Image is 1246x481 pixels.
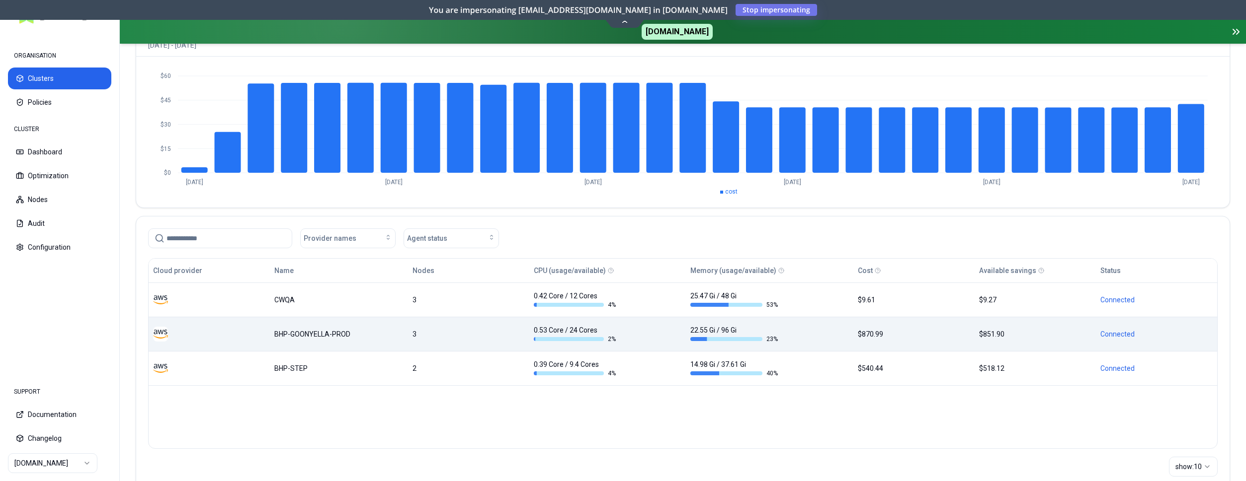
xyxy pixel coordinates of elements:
[274,363,404,373] div: BHP-STEP
[534,369,621,377] div: 4 %
[690,335,778,343] div: 23 %
[153,361,168,376] img: aws
[8,46,111,66] div: ORGANISATION
[690,301,778,309] div: 53 %
[153,261,202,280] button: Cloud provider
[8,404,111,425] button: Documentation
[413,329,525,339] div: 3
[413,295,525,305] div: 3
[8,189,111,210] button: Nodes
[534,335,621,343] div: 2 %
[725,188,738,195] span: cost
[858,295,970,305] div: $9.61
[161,145,171,152] tspan: $15
[153,292,168,307] img: aws
[8,91,111,113] button: Policies
[690,291,778,309] div: 25.47 Gi / 48 Gi
[300,228,396,248] button: Provider names
[413,261,434,280] button: Nodes
[8,141,111,163] button: Dashboard
[534,261,606,280] button: CPU (usage/available)
[858,363,970,373] div: $540.44
[274,329,404,339] div: BHP-GOONYELLA-PROD
[274,295,404,305] div: CWQA
[979,295,1091,305] div: $9.27
[690,325,778,343] div: 22.55 Gi / 96 Gi
[8,427,111,449] button: Changelog
[1100,329,1213,339] div: Connected
[164,169,171,176] tspan: $0
[161,72,171,79] tspan: $60
[1100,266,1121,275] div: Status
[413,363,525,373] div: 2
[8,165,111,187] button: Optimization
[690,359,778,377] div: 14.98 Gi / 37.61 Gi
[407,233,447,243] span: Agent status
[161,121,171,128] tspan: $30
[690,369,778,377] div: 40 %
[690,261,776,280] button: Memory (usage/available)
[534,301,621,309] div: 4 %
[979,261,1036,280] button: Available savings
[404,228,499,248] button: Agent status
[1100,295,1213,305] div: Connected
[534,359,621,377] div: 0.39 Core / 9.4 Cores
[153,327,168,342] img: aws
[8,119,111,139] div: CLUSTER
[148,40,196,50] p: [DATE] - [DATE]
[1100,363,1213,373] div: Connected
[274,261,294,280] button: Name
[8,212,111,234] button: Audit
[304,233,356,243] span: Provider names
[584,179,602,186] tspan: [DATE]
[1182,179,1200,186] tspan: [DATE]
[161,97,171,104] tspan: $45
[8,68,111,89] button: Clusters
[642,24,713,40] span: [DOMAIN_NAME]
[784,179,801,186] tspan: [DATE]
[8,382,111,402] div: SUPPORT
[8,236,111,258] button: Configuration
[979,329,1091,339] div: $851.90
[186,179,203,186] tspan: [DATE]
[534,291,621,309] div: 0.42 Core / 12 Cores
[979,363,1091,373] div: $518.12
[385,179,403,186] tspan: [DATE]
[534,325,621,343] div: 0.53 Core / 24 Cores
[983,179,1000,186] tspan: [DATE]
[858,261,873,280] button: Cost
[858,329,970,339] div: $870.99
